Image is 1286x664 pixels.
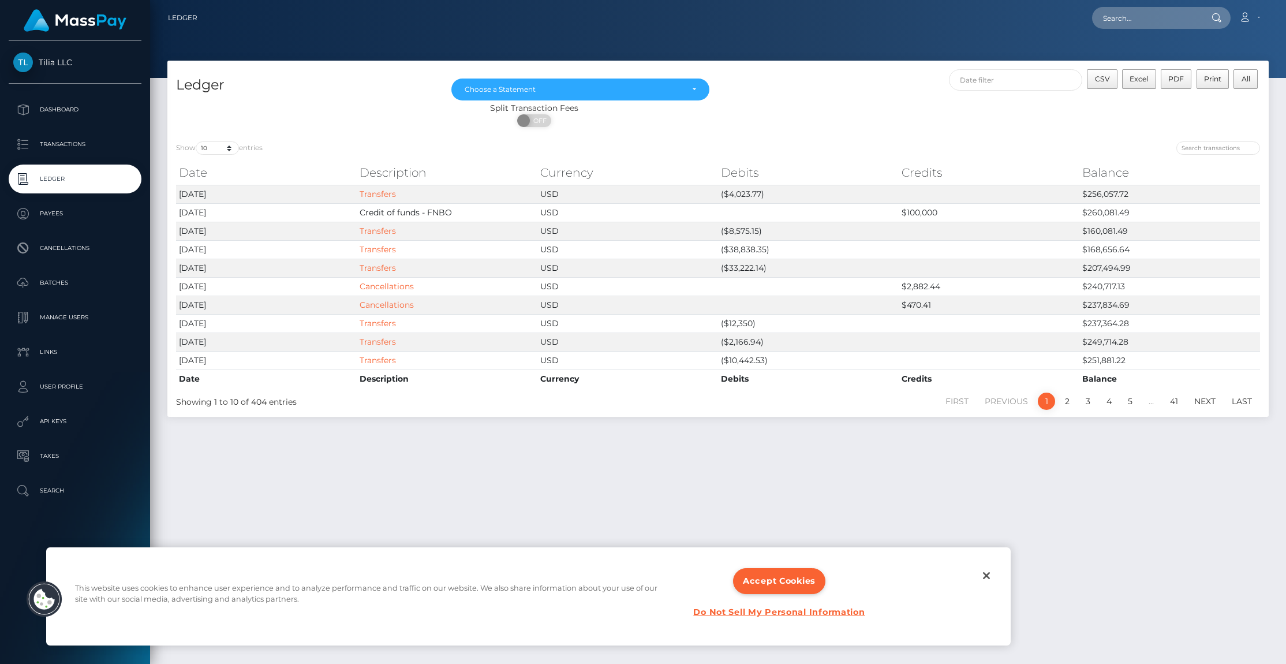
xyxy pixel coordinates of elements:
td: [DATE] [176,185,357,203]
a: Payees [9,199,141,228]
th: Currency [537,370,718,388]
p: Links [13,344,137,361]
td: $240,717.13 [1079,277,1260,296]
span: Excel [1130,74,1148,83]
a: Transfers [360,244,396,255]
span: CSV [1095,74,1110,83]
a: Transfers [360,337,396,347]
span: Print [1204,74,1221,83]
a: 4 [1100,393,1118,410]
th: Credits [899,161,1079,184]
p: Dashboard [13,101,137,118]
a: Transfers [360,189,396,199]
td: $470.41 [899,296,1079,314]
td: $207,494.99 [1079,259,1260,277]
p: Search [13,482,137,499]
th: Debits [718,161,899,184]
a: Links [9,338,141,367]
td: [DATE] [176,333,357,351]
a: Cancellations [9,234,141,263]
a: User Profile [9,372,141,401]
td: USD [537,277,718,296]
span: PDF [1168,74,1184,83]
p: User Profile [13,378,137,396]
td: Credit of funds - FNBO [357,203,537,222]
a: Transfers [360,355,396,365]
td: ($4,023.77) [718,185,899,203]
td: $237,364.28 [1079,314,1260,333]
td: USD [537,296,718,314]
button: Cookies [26,581,63,618]
img: Tilia LLC [13,53,33,72]
th: Date [176,161,357,184]
a: Cancellations [360,281,414,292]
td: ($2,166.94) [718,333,899,351]
td: USD [537,259,718,277]
a: Search [9,476,141,505]
a: Ledger [168,6,197,30]
td: $160,081.49 [1079,222,1260,240]
a: 3 [1079,393,1097,410]
span: All [1242,74,1250,83]
p: Taxes [13,447,137,465]
a: Transactions [9,130,141,159]
div: This website uses cookies to enhance user experience and to analyze performance and traffic on ou... [75,583,663,610]
th: Debits [718,370,899,388]
td: USD [537,222,718,240]
th: Balance [1079,370,1260,388]
td: USD [537,185,718,203]
p: Payees [13,205,137,222]
td: $260,081.49 [1079,203,1260,222]
button: Print [1197,69,1229,89]
a: Cancellations [360,300,414,310]
h4: Ledger [176,75,434,95]
a: 41 [1164,393,1184,410]
td: ($38,838.35) [718,240,899,259]
td: ($8,575.15) [718,222,899,240]
td: ($33,222.14) [718,259,899,277]
td: $256,057.72 [1079,185,1260,203]
td: $237,834.69 [1079,296,1260,314]
th: Currency [537,161,718,184]
td: $168,656.64 [1079,240,1260,259]
p: Cancellations [13,240,137,257]
a: Ledger [9,165,141,193]
th: Description [357,161,537,184]
td: [DATE] [176,259,357,277]
a: Taxes [9,442,141,471]
a: API Keys [9,407,141,436]
div: Choose a Statement [465,85,683,94]
td: $100,000 [899,203,1079,222]
td: USD [537,351,718,370]
td: [DATE] [176,222,357,240]
td: USD [537,240,718,259]
p: Batches [13,274,137,292]
p: API Keys [13,413,137,430]
span: OFF [524,114,552,127]
span: Tilia LLC [9,57,141,68]
a: 5 [1121,393,1139,410]
td: [DATE] [176,351,357,370]
a: Last [1225,393,1258,410]
input: Search transactions [1176,141,1260,155]
button: Do Not Sell My Personal Information [693,600,865,625]
div: Privacy [46,547,1011,646]
a: Batches [9,268,141,297]
td: ($12,350) [718,314,899,333]
a: Transfers [360,226,396,236]
td: [DATE] [176,240,357,259]
a: Transfers [360,318,396,329]
td: [DATE] [176,296,357,314]
a: 2 [1059,393,1076,410]
div: Split Transaction Fees [167,102,902,114]
th: Credits [899,370,1079,388]
button: PDF [1161,69,1192,89]
td: $249,714.28 [1079,333,1260,351]
button: Excel [1122,69,1156,89]
p: Manage Users [13,309,137,326]
button: Accept Cookies [733,568,825,594]
p: Transactions [13,136,137,153]
p: Ledger [13,170,137,188]
button: All [1233,69,1258,89]
td: [DATE] [176,203,357,222]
